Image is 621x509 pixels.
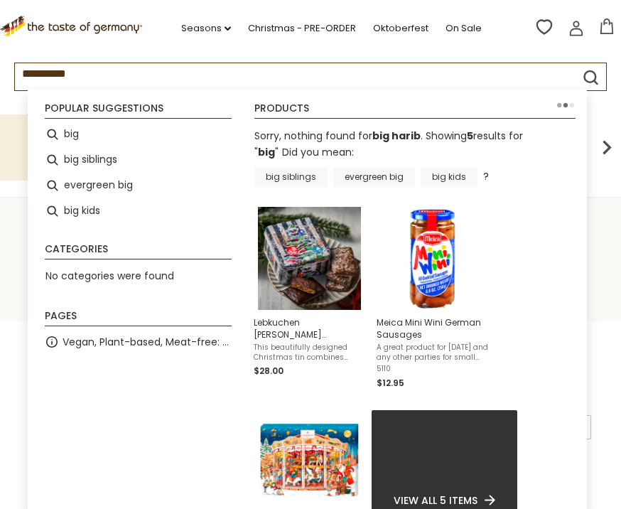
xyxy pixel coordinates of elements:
a: Lebkuchen [PERSON_NAME] "Christmas Tree" Blue-White Square Tin, Assorted LebkuchenThis beautifull... [254,207,365,390]
li: Meica Mini Wini German Sausages [371,201,494,396]
a: evergreen big [333,167,415,187]
span: This beautifully designed Christmas tin combines festive design and delicious treats. Filled with... [254,343,365,363]
a: Seasons [181,21,231,36]
span: $12.95 [377,377,404,389]
a: Meica Mini Wini German SausagesA great product for [DATE] and any other parties for small and big... [377,207,488,390]
b: 5 [467,129,473,143]
a: Oktoberfest [373,21,428,36]
li: big siblings [39,147,237,173]
a: big kids [421,167,477,187]
span: Meica Mini Wini German Sausages [377,316,488,341]
span: Lebkuchen [PERSON_NAME] "Christmas Tree" Blue-White Square Tin, Assorted Lebkuchen [254,316,365,341]
span: A great product for [DATE] and any other parties for small and big kids! Meica Mini Winis are aut... [377,343,488,363]
div: Did you mean: ? [254,145,489,183]
li: Lebkuchen Schmidt "Christmas Tree" Blue-White Square Tin, Assorted Lebkuchen [248,201,371,396]
span: $28.00 [254,365,283,377]
li: big [39,122,237,147]
span: View all 5 items [394,493,477,508]
span: Sorry, nothing found for . [254,129,423,143]
li: Categories [45,244,232,259]
li: Vegan, Plant-based, Meat-free: Five Up and Coming Brands [39,329,237,355]
a: Christmas - PRE-ORDER [248,21,356,36]
a: On Sale [445,21,482,36]
img: next arrow [593,133,621,161]
a: Vegan, Plant-based, Meat-free: Five Up and Coming Brands [63,334,232,350]
li: Popular suggestions [45,103,232,119]
span: No categories were found [45,269,174,283]
a: big [258,145,275,159]
b: big harib [372,129,421,143]
li: Pages [45,311,232,326]
li: evergreen big [39,173,237,198]
a: big siblings [254,167,328,187]
li: Products [254,103,575,119]
span: 5110 [377,364,488,374]
li: big kids [39,198,237,224]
